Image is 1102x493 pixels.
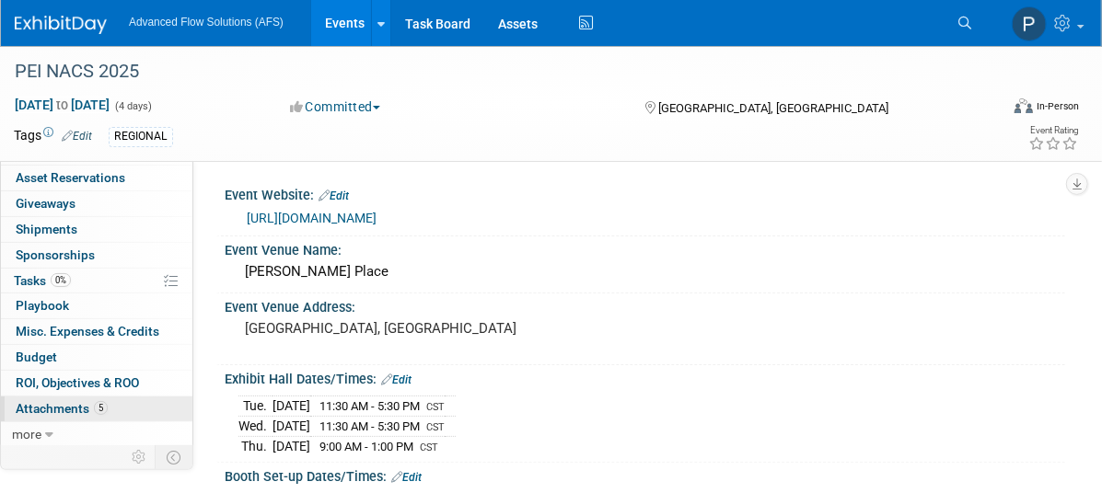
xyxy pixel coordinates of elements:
[113,100,152,112] span: (4 days)
[1,422,192,447] a: more
[16,196,75,211] span: Giveaways
[225,236,1065,259] div: Event Venue Name:
[1015,98,1033,113] img: Format-Inperson.png
[12,427,41,441] span: more
[1,371,192,396] a: ROI, Objectives & ROO
[14,97,110,113] span: [DATE] [DATE]
[53,97,71,112] span: to
[1,217,192,242] a: Shipments
[319,189,349,202] a: Edit
[94,401,108,415] span: 5
[1,396,192,421] a: Attachments5
[238,396,273,417] td: Tue.
[62,130,92,143] a: Edit
[247,211,377,225] a: [URL][DOMAIN_NAME]
[225,181,1065,205] div: Event Website:
[109,127,173,146] div: REGIONAL
[238,258,1051,286] div: [PERSON_NAME] Place
[225,463,1065,487] div: Booth Set-up Dates/Times:
[16,222,77,236] span: Shipments
[319,399,420,413] span: 11:30 AM - 5:30 PM
[16,298,69,313] span: Playbook
[245,320,554,337] pre: [GEOGRAPHIC_DATA], [GEOGRAPHIC_DATA]
[16,170,125,185] span: Asset Reservations
[156,445,193,469] td: Toggle Event Tabs
[284,97,388,116] button: Committed
[913,96,1079,123] div: Event Format
[1036,99,1079,113] div: In-Person
[16,401,108,416] span: Attachments
[238,417,273,437] td: Wed.
[273,417,310,437] td: [DATE]
[1012,6,1047,41] img: Pedro Jimenez
[273,436,310,455] td: [DATE]
[1028,126,1078,135] div: Event Rating
[15,16,107,34] img: ExhibitDay
[1,166,192,190] a: Asset Reservations
[51,273,71,287] span: 0%
[123,445,156,469] td: Personalize Event Tab Strip
[426,401,445,413] span: CST
[1,269,192,293] a: Tasks0%
[129,16,284,29] span: Advanced Flow Solutions (AFS)
[426,421,445,433] span: CST
[1,191,192,216] a: Giveaways
[8,55,975,88] div: PEI NACS 2025
[1,243,192,268] a: Sponsorships
[1,293,192,318] a: Playbook
[238,436,273,455] td: Thu.
[16,324,159,338] span: Misc. Expenses & Credits
[391,471,422,484] a: Edit
[381,373,412,386] a: Edit
[319,419,420,433] span: 11:30 AM - 5:30 PM
[659,101,889,115] span: [GEOGRAPHIC_DATA], [GEOGRAPHIC_DATA]
[16,350,57,364] span: Budget
[319,440,413,453] span: 9:00 AM - 1:00 PM
[1,345,192,370] a: Budget
[273,396,310,417] td: [DATE]
[225,365,1065,389] div: Exhibit Hall Dates/Times:
[14,273,71,288] span: Tasks
[1,319,192,344] a: Misc. Expenses & Credits
[16,375,139,390] span: ROI, Objectives & ROO
[225,293,1065,316] div: Event Venue Address:
[14,126,92,147] td: Tags
[420,441,438,453] span: CST
[16,247,95,262] span: Sponsorships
